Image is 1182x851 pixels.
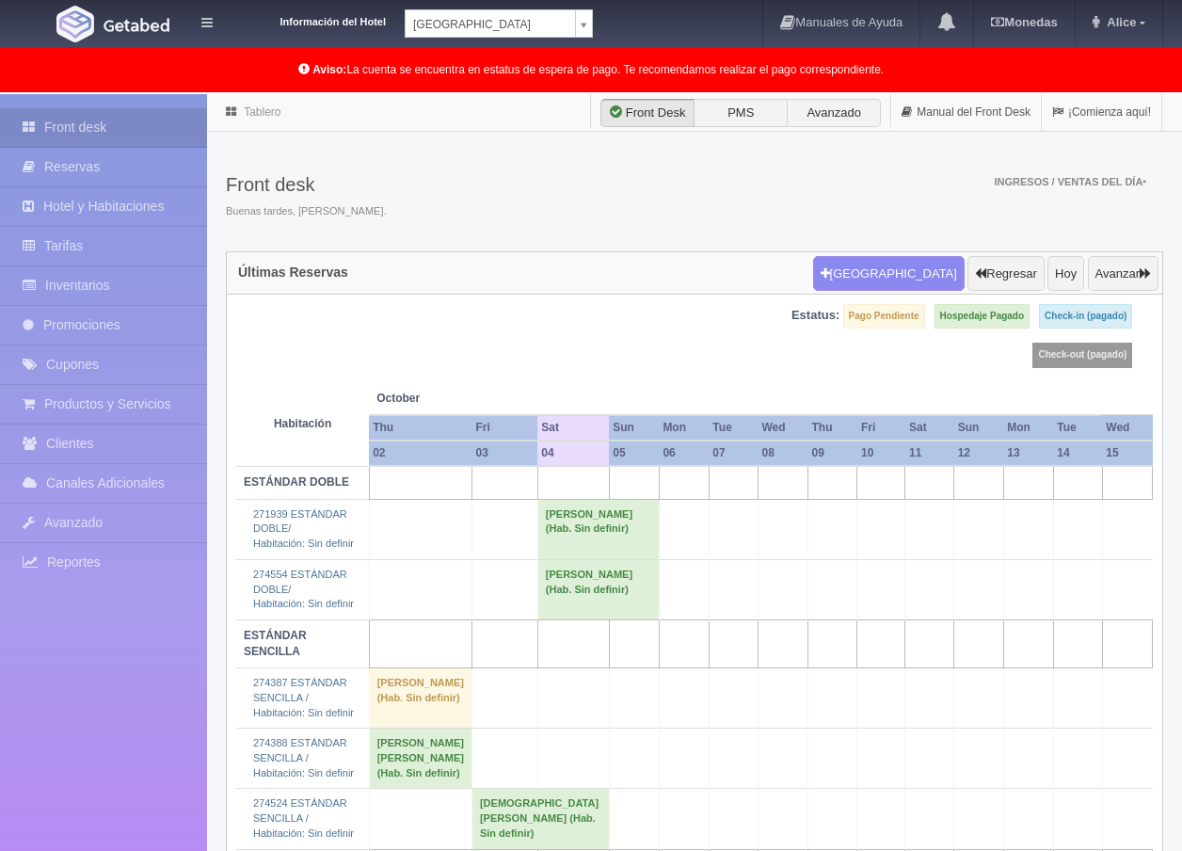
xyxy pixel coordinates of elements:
th: Tue [1053,415,1102,441]
td: [PERSON_NAME] (Hab. Sin definir) [369,668,471,729]
th: 11 [905,441,954,466]
span: October [376,391,530,407]
a: 274524 ESTÁNDAR SENCILLA /Habitación: Sin definir [253,797,354,838]
th: Sun [609,415,659,441]
label: Front Desk [600,99,695,127]
b: Monedas [991,15,1057,29]
h3: Front desk [226,174,387,195]
span: Ingresos / Ventas del día [994,176,1146,187]
a: [GEOGRAPHIC_DATA] [405,9,593,38]
button: [GEOGRAPHIC_DATA] [813,256,965,292]
button: Hoy [1047,256,1084,292]
a: Manual del Front Desk [891,94,1041,131]
h4: Últimas Reservas [238,265,348,280]
th: 15 [1102,441,1152,466]
td: [PERSON_NAME] (Hab. Sin definir) [537,559,659,619]
label: Hospedaje Pagado [934,304,1030,329]
button: Avanzar [1088,256,1158,292]
td: [PERSON_NAME] (Hab. Sin definir) [537,499,659,559]
th: 07 [709,441,758,466]
th: Mon [659,415,709,441]
th: 08 [758,441,807,466]
a: 274554 ESTÁNDAR DOBLE/Habitación: Sin definir [253,569,354,609]
th: Sat [537,415,609,441]
img: Getabed [56,6,94,42]
button: Regresar [967,256,1044,292]
th: 10 [857,441,905,466]
label: Check-in (pagado) [1039,304,1132,329]
th: Wed [758,415,807,441]
strong: Habitación [274,417,331,430]
a: Tablero [244,105,280,119]
a: 271939 ESTÁNDAR DOBLE/Habitación: Sin definir [253,508,354,549]
th: 04 [537,441,609,466]
th: 12 [954,441,1004,466]
label: Pago Pendiente [843,304,925,329]
th: Wed [1102,415,1152,441]
b: ESTÁNDAR DOBLE [244,475,349,489]
th: 03 [471,441,537,466]
td: [DEMOGRAPHIC_DATA][PERSON_NAME] (Hab. Sin definir) [471,789,609,849]
th: 06 [659,441,709,466]
span: Alice [1102,15,1136,29]
th: Fri [471,415,537,441]
label: PMS [694,99,788,127]
span: Buenas tardes, [PERSON_NAME]. [226,204,387,219]
th: Thu [369,415,471,441]
b: ESTÁNDAR SENCILLA [244,629,307,658]
a: ¡Comienza aquí! [1042,94,1161,131]
th: Tue [709,415,758,441]
th: Mon [1003,415,1053,441]
dt: Información del Hotel [235,9,386,30]
label: Avanzado [787,99,881,127]
label: Check-out (pagado) [1032,343,1132,367]
span: [GEOGRAPHIC_DATA] [413,10,567,39]
a: 274388 ESTÁNDAR SENCILLA /Habitación: Sin definir [253,737,354,778]
th: 05 [609,441,659,466]
a: 274387 ESTÁNDAR SENCILLA /Habitación: Sin definir [253,677,354,717]
th: Thu [808,415,857,441]
th: 09 [808,441,857,466]
th: 13 [1003,441,1053,466]
th: 14 [1053,441,1102,466]
b: Aviso: [312,63,346,76]
td: [PERSON_NAME] [PERSON_NAME] (Hab. Sin definir) [369,729,471,789]
label: Estatus: [791,307,839,325]
th: Sat [905,415,954,441]
th: Fri [857,415,905,441]
th: 02 [369,441,471,466]
img: Getabed [104,18,169,32]
th: Sun [954,415,1004,441]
